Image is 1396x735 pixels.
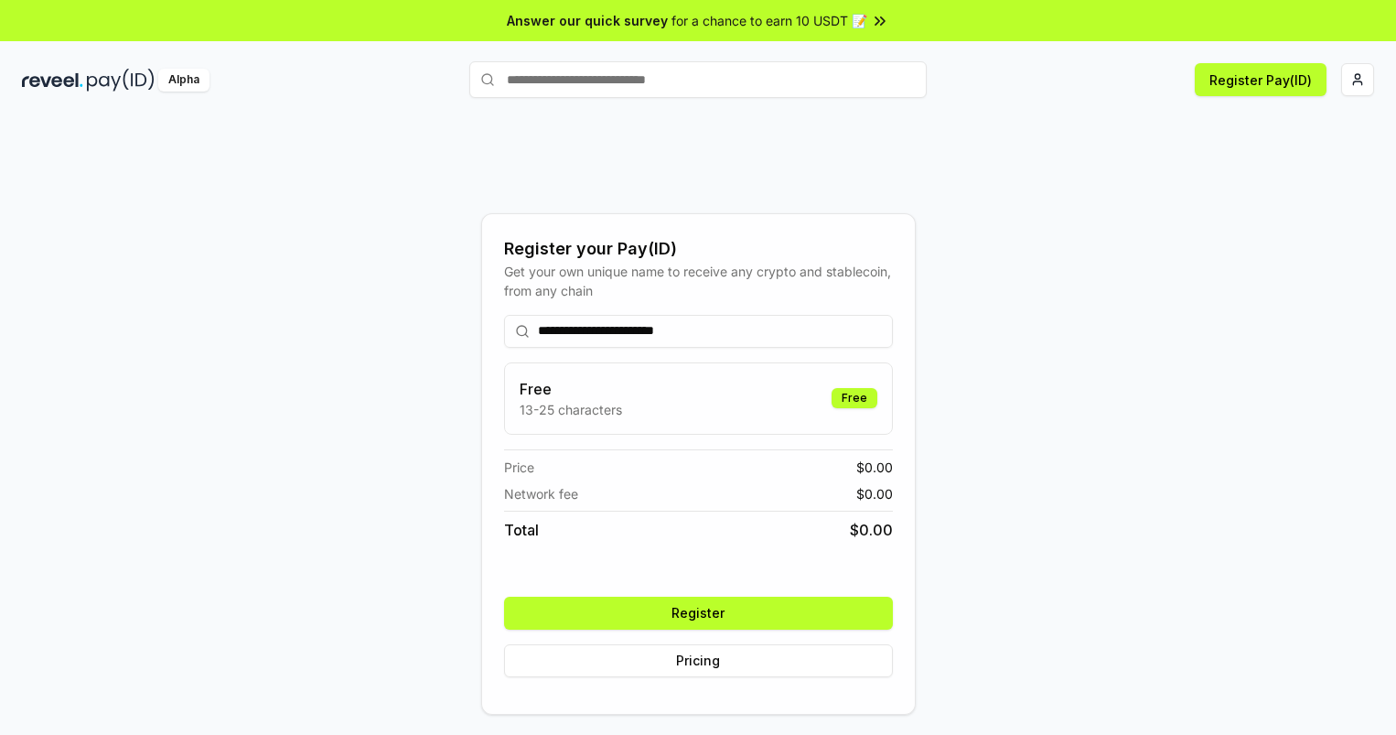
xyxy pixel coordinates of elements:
[158,69,209,92] div: Alpha
[856,458,893,477] span: $ 0.00
[520,400,622,419] p: 13-25 characters
[504,484,578,503] span: Network fee
[22,69,83,92] img: reveel_dark
[87,69,155,92] img: pay_id
[504,597,893,630] button: Register
[1195,63,1326,96] button: Register Pay(ID)
[504,644,893,677] button: Pricing
[504,519,539,541] span: Total
[504,236,893,262] div: Register your Pay(ID)
[671,11,867,30] span: for a chance to earn 10 USDT 📝
[520,378,622,400] h3: Free
[507,11,668,30] span: Answer our quick survey
[856,484,893,503] span: $ 0.00
[504,262,893,300] div: Get your own unique name to receive any crypto and stablecoin, from any chain
[832,388,877,408] div: Free
[850,519,893,541] span: $ 0.00
[504,458,534,477] span: Price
